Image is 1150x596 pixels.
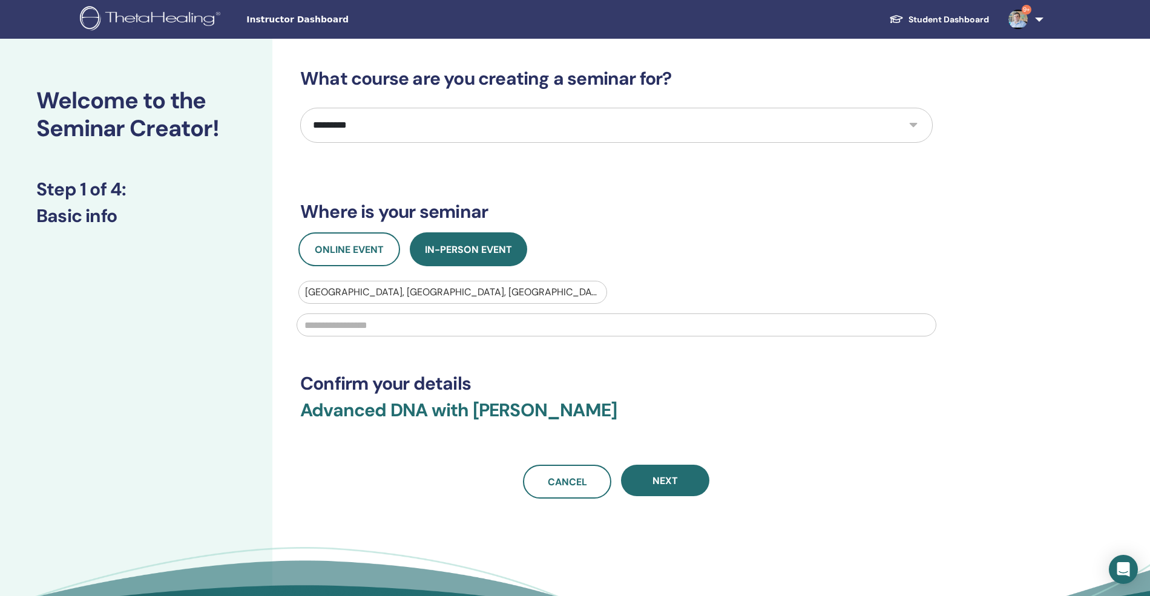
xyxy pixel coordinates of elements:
[80,6,225,33] img: logo.png
[548,476,587,488] span: Cancel
[315,243,384,256] span: Online Event
[300,373,933,395] h3: Confirm your details
[621,465,709,496] button: Next
[1109,555,1138,584] div: Open Intercom Messenger
[1022,5,1031,15] span: 9+
[425,243,512,256] span: In-Person Event
[298,232,400,266] button: Online Event
[36,205,236,227] h3: Basic info
[410,232,527,266] button: In-Person Event
[300,201,933,223] h3: Where is your seminar
[36,178,236,200] h3: Step 1 of 4 :
[246,13,428,26] span: Instructor Dashboard
[1008,10,1028,29] img: default.jpg
[879,8,999,31] a: Student Dashboard
[300,68,933,90] h3: What course are you creating a seminar for?
[652,474,678,487] span: Next
[523,465,611,499] a: Cancel
[36,87,236,142] h2: Welcome to the Seminar Creator!
[889,14,904,24] img: graduation-cap-white.svg
[300,399,933,436] h3: Advanced DNA with [PERSON_NAME]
